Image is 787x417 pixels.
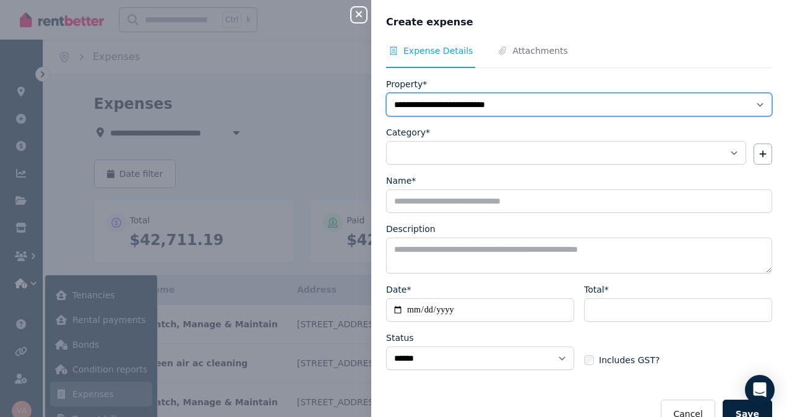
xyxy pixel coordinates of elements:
[584,355,594,365] input: Includes GST?
[386,283,411,296] label: Date*
[386,332,414,344] label: Status
[745,375,775,405] div: Open Intercom Messenger
[386,174,416,187] label: Name*
[403,45,473,57] span: Expense Details
[386,126,430,139] label: Category*
[386,78,427,90] label: Property*
[386,15,473,30] span: Create expense
[599,354,660,366] span: Includes GST?
[584,283,609,296] label: Total*
[512,45,567,57] span: Attachments
[386,223,436,235] label: Description
[386,45,772,68] nav: Tabs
